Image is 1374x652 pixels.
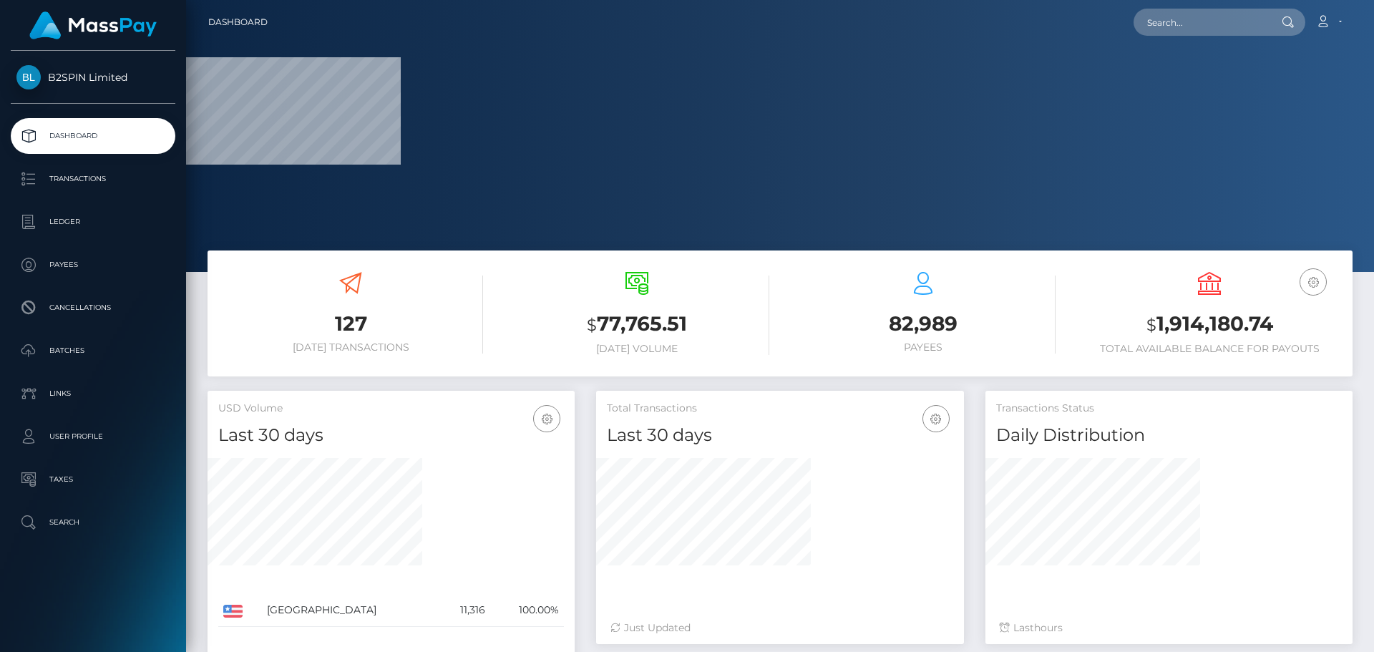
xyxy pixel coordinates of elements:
div: Just Updated [610,621,949,636]
td: [GEOGRAPHIC_DATA] [262,594,439,627]
a: Links [11,376,175,412]
h5: USD Volume [218,402,564,416]
img: US.png [223,605,243,618]
img: MassPay Logo [29,11,157,39]
a: Dashboard [208,7,268,37]
div: Last hours [1000,621,1338,636]
small: $ [587,315,597,335]
h3: 127 [218,310,483,338]
p: Taxes [16,469,170,490]
a: Search [11,505,175,540]
h6: [DATE] Volume [505,343,769,355]
p: Cancellations [16,297,170,318]
a: Payees [11,247,175,283]
a: Batches [11,333,175,369]
p: Search [16,512,170,533]
p: User Profile [16,426,170,447]
h4: Last 30 days [607,423,952,448]
a: Cancellations [11,290,175,326]
h5: Total Transactions [607,402,952,416]
h3: 82,989 [791,310,1056,338]
a: User Profile [11,419,175,454]
img: B2SPIN Limited [16,65,41,89]
input: Search... [1134,9,1268,36]
h6: [DATE] Transactions [218,341,483,354]
h3: 1,914,180.74 [1077,310,1342,339]
td: 11,316 [438,594,489,627]
h5: Transactions Status [996,402,1342,416]
h6: Total Available Balance for Payouts [1077,343,1342,355]
p: Batches [16,340,170,361]
a: Transactions [11,161,175,197]
span: B2SPIN Limited [11,71,175,84]
small: $ [1146,315,1156,335]
td: 100.00% [490,594,564,627]
a: Taxes [11,462,175,497]
p: Links [16,383,170,404]
p: Transactions [16,168,170,190]
h6: Payees [791,341,1056,354]
p: Dashboard [16,125,170,147]
h4: Last 30 days [218,423,564,448]
a: Dashboard [11,118,175,154]
h4: Daily Distribution [996,423,1342,448]
h3: 77,765.51 [505,310,769,339]
a: Ledger [11,204,175,240]
p: Ledger [16,211,170,233]
p: Payees [16,254,170,276]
